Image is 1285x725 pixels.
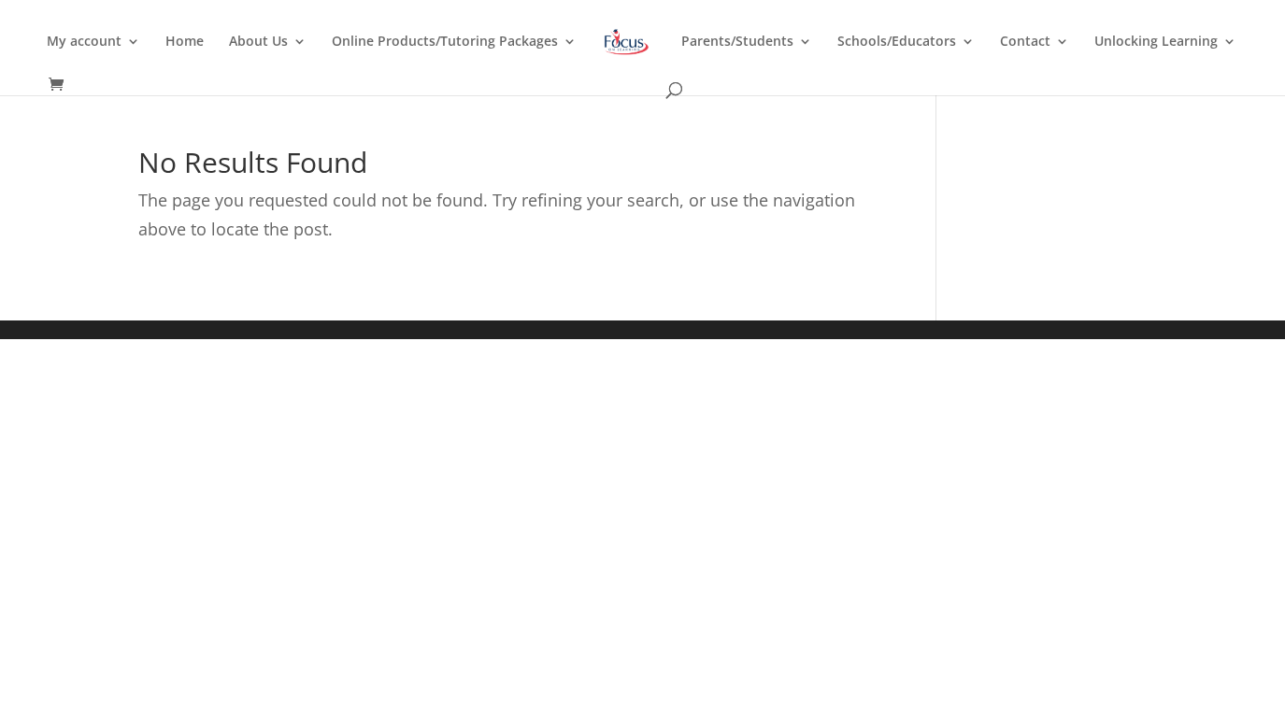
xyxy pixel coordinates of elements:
[138,186,881,243] p: The page you requested could not be found. Try refining your search, or use the navigation above ...
[332,35,577,78] a: Online Products/Tutoring Packages
[602,25,650,59] img: Focus on Learning
[165,35,204,78] a: Home
[837,35,975,78] a: Schools/Educators
[138,149,881,186] h1: No Results Found
[47,35,140,78] a: My account
[681,35,812,78] a: Parents/Students
[229,35,307,78] a: About Us
[1094,35,1236,78] a: Unlocking Learning
[1000,35,1069,78] a: Contact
